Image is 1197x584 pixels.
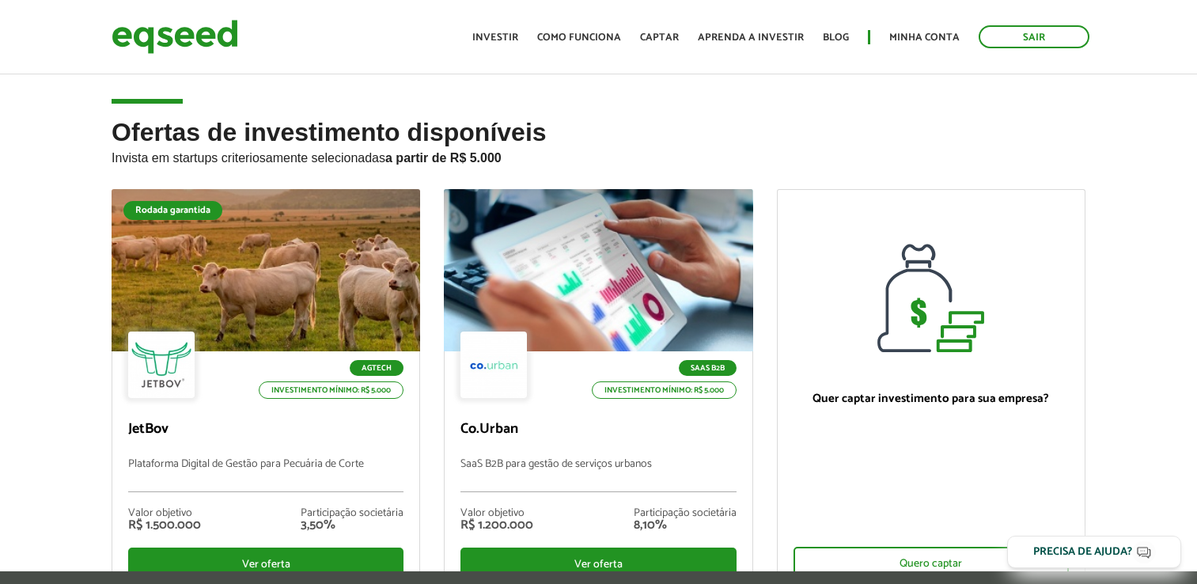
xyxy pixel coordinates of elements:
p: Agtech [350,360,403,376]
div: 3,50% [301,519,403,532]
p: Investimento mínimo: R$ 5.000 [592,381,737,399]
p: JetBov [128,421,403,438]
p: Co.Urban [460,421,736,438]
div: Valor objetivo [128,508,201,519]
img: EqSeed [112,16,238,58]
p: Plataforma Digital de Gestão para Pecuária de Corte [128,458,403,492]
div: 8,10% [634,519,737,532]
div: Participação societária [634,508,737,519]
strong: a partir de R$ 5.000 [385,151,502,165]
a: Captar [640,32,679,43]
p: SaaS B2B para gestão de serviços urbanos [460,458,736,492]
a: Minha conta [889,32,960,43]
div: Ver oferta [460,548,736,581]
div: Valor objetivo [460,508,533,519]
p: Invista em startups criteriosamente selecionadas [112,146,1085,165]
a: Como funciona [537,32,621,43]
p: SaaS B2B [679,360,737,376]
a: Aprenda a investir [698,32,804,43]
div: R$ 1.500.000 [128,519,201,532]
div: R$ 1.200.000 [460,519,533,532]
div: Quero captar [794,547,1069,580]
a: Investir [472,32,518,43]
a: Blog [823,32,849,43]
p: Quer captar investimento para sua empresa? [794,392,1069,406]
div: Participação societária [301,508,403,519]
div: Rodada garantida [123,201,222,220]
div: Ver oferta [128,548,403,581]
a: Sair [979,25,1089,48]
p: Investimento mínimo: R$ 5.000 [259,381,403,399]
h2: Ofertas de investimento disponíveis [112,119,1085,189]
